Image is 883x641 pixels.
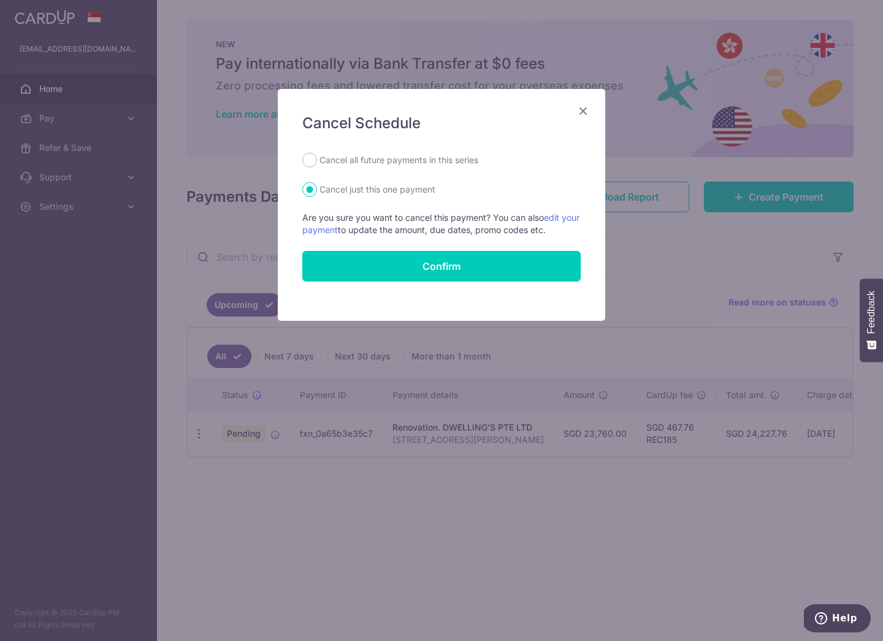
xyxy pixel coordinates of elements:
[804,604,871,635] iframe: Opens a widget where you can find more information
[576,104,591,118] button: Close
[860,278,883,362] button: Feedback - Show survey
[302,251,581,282] button: Confirm
[319,153,478,167] label: Cancel all future payments in this series
[302,113,581,133] h5: Cancel Schedule
[302,212,581,236] p: Are you sure you want to cancel this payment? You can also to update the amount, due dates, promo...
[866,291,877,334] span: Feedback
[319,182,435,197] label: Cancel just this one payment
